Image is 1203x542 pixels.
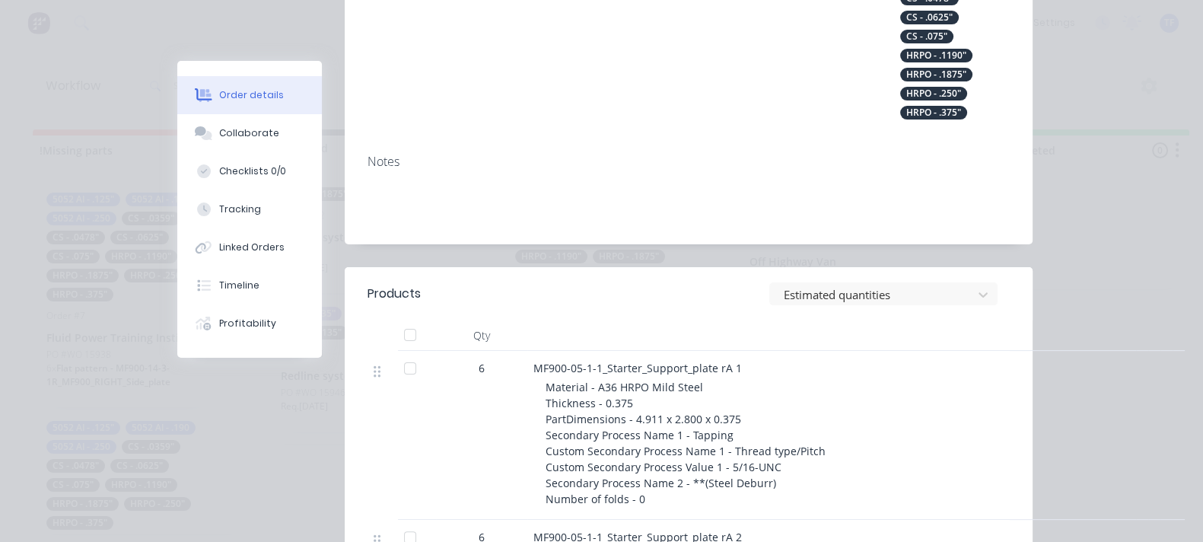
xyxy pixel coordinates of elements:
[219,88,284,102] div: Order details
[219,279,259,292] div: Timeline
[900,49,972,62] div: HRPO - .1190"
[177,228,322,266] button: Linked Orders
[900,87,967,100] div: HRPO - .250"
[479,360,485,376] span: 6
[546,380,826,506] span: Material - A36 HRPO Mild Steel Thickness - 0.375 PartDimensions - 4.911 x 2.800 x 0.375 Secondary...
[900,11,959,24] div: CS - .0625"
[368,285,421,303] div: Products
[436,320,527,351] div: Qty
[900,68,972,81] div: HRPO - .1875"
[219,241,285,254] div: Linked Orders
[900,106,967,120] div: HRPO - .375"
[177,190,322,228] button: Tracking
[900,30,953,43] div: CS - .075"
[177,304,322,343] button: Profitability
[177,152,322,190] button: Checklists 0/0
[368,155,1010,169] div: Notes
[219,126,279,140] div: Collaborate
[177,266,322,304] button: Timeline
[219,164,286,178] div: Checklists 0/0
[219,317,276,330] div: Profitability
[177,76,322,114] button: Order details
[533,361,742,375] span: MF900-05-1-1_Starter_Support_plate rA 1
[177,114,322,152] button: Collaborate
[219,202,261,216] div: Tracking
